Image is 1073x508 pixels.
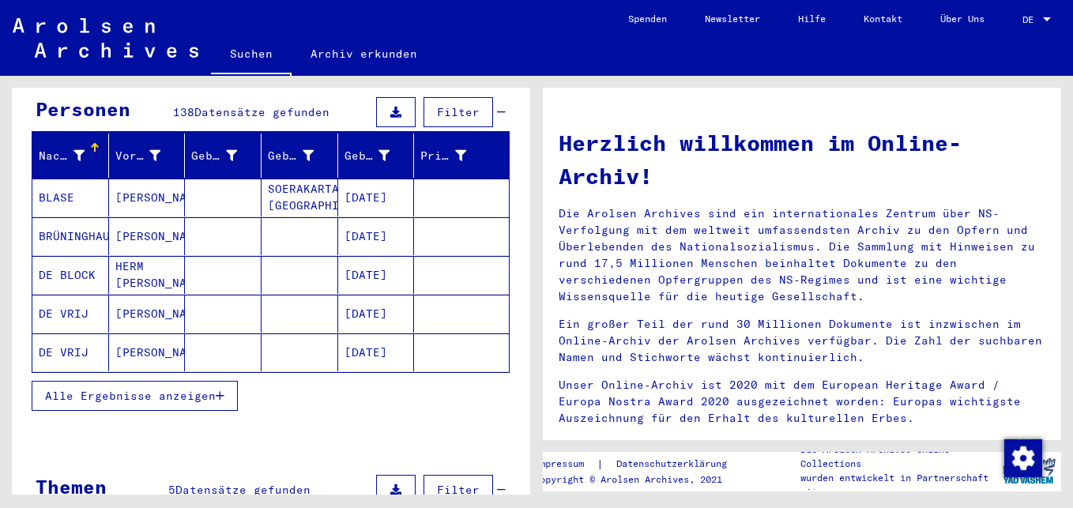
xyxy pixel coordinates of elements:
div: Prisoner # [420,148,466,164]
div: | [534,456,746,472]
div: Vorname [115,143,185,168]
span: Datensätze gefunden [194,105,329,119]
mat-cell: BLASE [32,179,109,216]
span: Filter [437,105,480,119]
img: Zustimmung ändern [1004,439,1042,477]
a: Suchen [211,35,292,76]
mat-cell: [DATE] [338,217,415,255]
button: Filter [424,475,493,505]
mat-cell: BRÜNINGHAUSS [32,217,109,255]
mat-header-cell: Geburt‏ [262,134,338,178]
mat-header-cell: Vorname [109,134,186,178]
p: Unser Online-Archiv ist 2020 mit dem European Heritage Award / Europa Nostra Award 2020 ausgezeic... [559,377,1045,427]
span: Datensätze gefunden [175,483,311,497]
mat-cell: [DATE] [338,256,415,294]
mat-cell: DE VRIJ [32,333,109,371]
span: Alle Ergebnisse anzeigen [45,389,216,403]
mat-cell: [PERSON_NAME] [109,217,186,255]
mat-cell: DE VRIJ [32,295,109,333]
div: Geburtsdatum [344,143,414,168]
div: Themen [36,472,107,501]
button: Alle Ergebnisse anzeigen [32,381,238,411]
div: Geburtsdatum [344,148,390,164]
p: Copyright © Arolsen Archives, 2021 [534,472,746,487]
a: Datenschutzerklärung [604,456,746,472]
div: Geburtsname [191,148,237,164]
button: Filter [424,97,493,127]
div: Geburt‏ [268,148,314,164]
span: DE [1022,14,1040,25]
mat-cell: [DATE] [338,179,415,216]
mat-cell: DE BLOCK [32,256,109,294]
mat-header-cell: Nachname [32,134,109,178]
span: Filter [437,483,480,497]
div: Zustimmung ändern [1003,438,1041,476]
mat-header-cell: Geburtsdatum [338,134,415,178]
div: Nachname [39,143,108,168]
div: Geburtsname [191,143,261,168]
a: Impressum [534,456,597,472]
mat-header-cell: Prisoner # [414,134,509,178]
div: Vorname [115,148,161,164]
div: Personen [36,95,130,123]
div: Prisoner # [420,143,490,168]
mat-cell: HERM [PERSON_NAME] [109,256,186,294]
span: 5 [168,483,175,497]
mat-cell: [PERSON_NAME] [109,295,186,333]
h1: Herzlich willkommen im Online-Archiv! [559,126,1045,193]
div: Nachname [39,148,85,164]
img: yv_logo.png [1000,451,1059,491]
p: Die Arolsen Archives sind ein internationales Zentrum über NS-Verfolgung mit dem weltweit umfasse... [559,205,1045,305]
p: Die Arolsen Archives Online-Collections [800,442,996,471]
mat-header-cell: Geburtsname [185,134,262,178]
a: Archiv erkunden [292,35,436,73]
p: wurden entwickelt in Partnerschaft mit [800,471,996,499]
mat-cell: [PERSON_NAME] [109,179,186,216]
img: Arolsen_neg.svg [13,18,198,58]
mat-cell: [PERSON_NAME] [109,333,186,371]
span: 138 [173,105,194,119]
p: Ein großer Teil der rund 30 Millionen Dokumente ist inzwischen im Online-Archiv der Arolsen Archi... [559,316,1045,366]
mat-cell: [DATE] [338,333,415,371]
mat-cell: [DATE] [338,295,415,333]
mat-cell: SOERAKARTA, [GEOGRAPHIC_DATA] [262,179,338,216]
div: Geburt‏ [268,143,337,168]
